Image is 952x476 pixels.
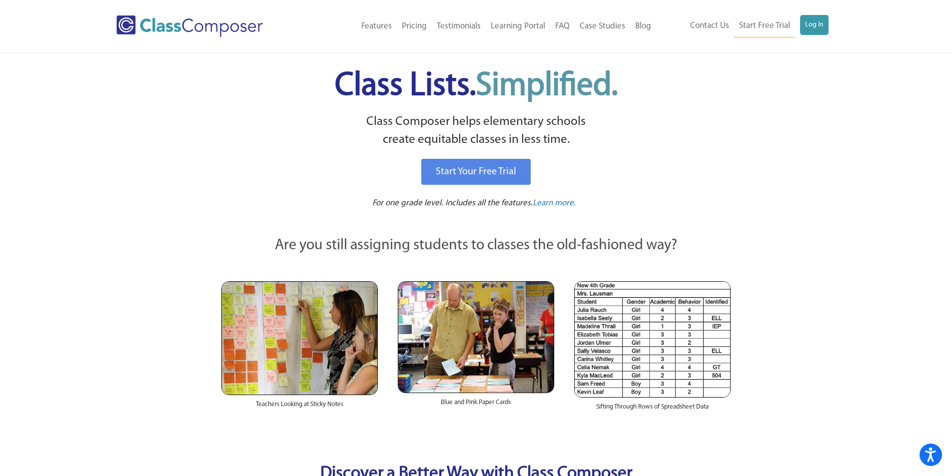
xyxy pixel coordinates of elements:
span: Simplified. [476,70,618,102]
a: Testimonials [432,15,486,37]
span: Class Lists. [335,70,618,102]
img: Blue and Pink Paper Cards [398,281,554,393]
a: Blog [630,15,656,37]
img: Teachers Looking at Sticky Notes [221,281,378,395]
a: Start Your Free Trial [421,159,531,185]
nav: Header Menu [304,15,656,37]
span: Learn more. [533,199,576,207]
a: Log In [800,15,829,35]
div: Blue and Pink Paper Cards [398,393,554,417]
a: Learning Portal [486,15,550,37]
img: Class Composer [116,15,263,37]
nav: Header Menu [656,15,829,37]
a: Learn more. [533,197,576,210]
span: For one grade level. Includes all the features. [372,199,533,207]
a: Start Free Trial [734,15,795,37]
p: Class Composer helps elementary schools create equitable classes in less time. [220,113,733,149]
span: Start Your Free Trial [436,167,516,177]
a: Features [356,15,397,37]
a: Contact Us [685,15,734,37]
div: Sifting Through Rows of Spreadsheet Data [574,398,731,422]
a: Case Studies [575,15,630,37]
p: Are you still assigning students to classes the old-fashioned way? [221,235,731,257]
a: FAQ [550,15,575,37]
img: Spreadsheets [574,281,731,398]
a: Pricing [397,15,432,37]
div: Teachers Looking at Sticky Notes [221,395,378,419]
